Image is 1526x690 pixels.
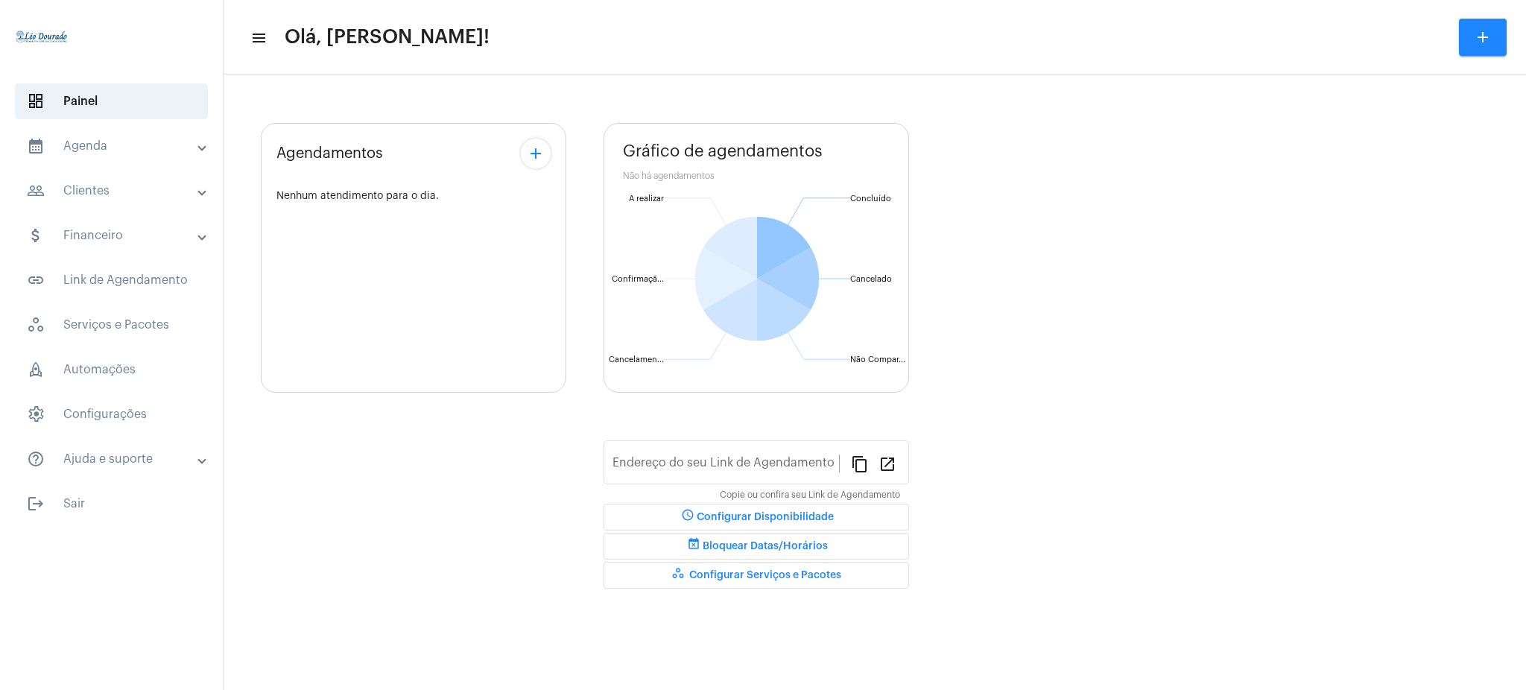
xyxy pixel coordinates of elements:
[604,533,909,560] button: Bloquear Datas/Horários
[27,495,45,513] mat-icon: sidenav icon
[27,405,45,423] span: sidenav icon
[9,218,223,253] mat-expansion-panel-header: sidenav iconFinanceiro
[623,142,823,160] span: Gráfico de agendamentos
[27,137,199,155] mat-panel-title: Agenda
[27,450,45,468] mat-icon: sidenav icon
[9,128,223,164] mat-expansion-panel-header: sidenav iconAgenda
[878,455,896,472] mat-icon: open_in_new
[679,512,834,522] span: Configurar Disponibilidade
[27,182,199,200] mat-panel-title: Clientes
[27,450,199,468] mat-panel-title: Ajuda e suporte
[276,191,551,202] div: Nenhum atendimento para o dia.
[685,537,703,555] mat-icon: event_busy
[27,182,45,200] mat-icon: sidenav icon
[9,173,223,209] mat-expansion-panel-header: sidenav iconClientes
[604,504,909,531] button: Configurar Disponibilidade
[15,307,208,343] span: Serviços e Pacotes
[679,508,697,526] mat-icon: schedule
[27,316,45,334] span: sidenav icon
[604,562,909,589] button: Configurar Serviços e Pacotes
[15,83,208,119] span: Painel
[612,275,664,284] text: Confirmaçã...
[27,227,45,244] mat-icon: sidenav icon
[612,459,839,472] input: Link
[27,271,45,289] mat-icon: sidenav icon
[276,145,383,162] span: Agendamentos
[250,29,265,47] mat-icon: sidenav icon
[850,194,891,203] text: Concluído
[27,92,45,110] span: sidenav icon
[27,137,45,155] mat-icon: sidenav icon
[527,145,545,162] mat-icon: add
[27,361,45,379] span: sidenav icon
[685,541,828,551] span: Bloquear Datas/Horários
[850,355,905,364] text: Não Compar...
[15,486,208,522] span: Sair
[15,262,208,298] span: Link de Agendamento
[1474,28,1492,46] mat-icon: add
[629,194,664,203] text: A realizar
[850,275,892,283] text: Cancelado
[671,566,689,584] mat-icon: workspaces_outlined
[12,7,72,67] img: 4c910ca3-f26c-c648-53c7-1a2041c6e520.jpg
[720,490,900,501] mat-hint: Copie ou confira seu Link de Agendamento
[671,570,841,580] span: Configurar Serviços e Pacotes
[609,355,664,364] text: Cancelamen...
[15,352,208,387] span: Automações
[9,441,223,477] mat-expansion-panel-header: sidenav iconAjuda e suporte
[27,227,199,244] mat-panel-title: Financeiro
[15,396,208,432] span: Configurações
[285,25,490,49] span: Olá, [PERSON_NAME]!
[851,455,869,472] mat-icon: content_copy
